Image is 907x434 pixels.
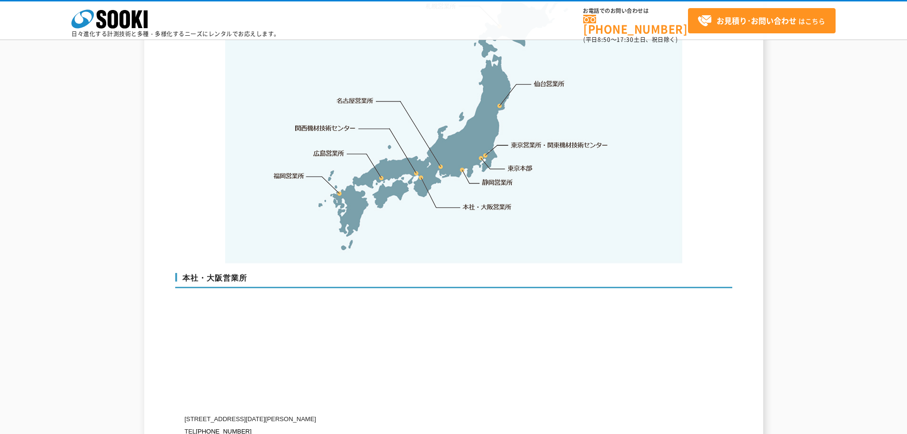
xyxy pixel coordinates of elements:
[617,35,634,44] span: 17:30
[717,15,797,26] strong: お見積り･お問い合わせ
[273,171,304,181] a: 福岡営業所
[511,140,609,150] a: 東京営業所・関東機材技術センター
[534,79,565,89] a: 仙台営業所
[583,8,688,14] span: お電話でのお問い合わせは
[175,273,732,288] h3: 本社・大阪営業所
[508,164,533,173] a: 東京本部
[462,202,512,212] a: 本社・大阪営業所
[698,14,825,28] span: はこちら
[482,178,513,187] a: 静岡営業所
[185,413,642,425] p: [STREET_ADDRESS][DATE][PERSON_NAME]
[598,35,611,44] span: 8:50
[71,31,280,37] p: 日々進化する計測技術と多種・多様化するニーズにレンタルでお応えします。
[583,35,678,44] span: (平日 ～ 土日、祝日除く)
[583,15,688,34] a: [PHONE_NUMBER]
[688,8,836,33] a: お見積り･お問い合わせはこちら
[295,123,356,133] a: 関西機材技術センター
[314,148,345,158] a: 広島営業所
[337,96,374,106] a: 名古屋営業所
